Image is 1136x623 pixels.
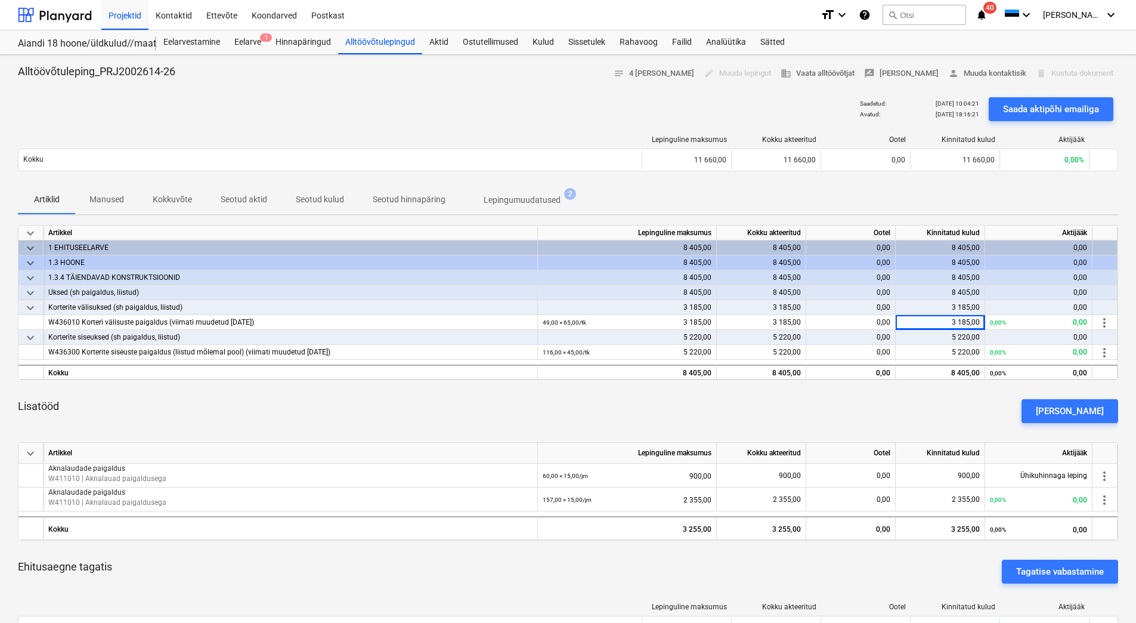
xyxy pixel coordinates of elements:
div: 1 EHITUSEELARVE [48,240,533,255]
small: 0,00% [990,349,1006,356]
span: 4 [PERSON_NAME] [614,67,694,81]
p: W411010 | Aknalauad paigaldusega [48,474,533,484]
small: 49,00 × 65,00 / tk [543,319,586,326]
div: Eelarve [227,30,268,54]
div: 8 405,00 [538,285,717,300]
button: [PERSON_NAME] [859,64,943,83]
div: Aktid [422,30,456,54]
div: 0,00 [985,270,1092,285]
span: 3 185,00 [773,318,801,326]
p: W411010 | Aknalauad paigaldusega [48,498,533,508]
div: 8 405,00 [717,365,806,380]
iframe: Chat Widget [1076,566,1136,623]
div: Hinnapäringud [268,30,338,54]
p: Saadetud : [860,100,886,107]
p: Ehitusaegne tagatis [18,560,112,584]
small: 0,00% [990,496,1006,503]
div: 0,00 [985,300,1092,315]
div: 0,00 [985,285,1092,300]
span: notes [614,68,624,79]
span: 11 660,00 [962,156,995,164]
div: Rahavoog [612,30,665,54]
div: 8 405,00 [717,240,806,255]
div: 1.3 HOONE [48,255,533,270]
div: Kokku [44,365,538,380]
div: 5 220,00 [543,345,711,360]
div: 0,00 [990,517,1087,542]
div: Lepinguline maksumus [538,226,717,240]
a: Eelarve1 [227,30,268,54]
a: Failid [665,30,699,54]
span: 2 355,00 [952,495,980,504]
div: 8 405,00 [896,270,985,285]
div: Kokku akteeritud [717,226,806,240]
button: [PERSON_NAME] [1022,399,1118,423]
div: 3 255,00 [717,516,806,540]
span: [PERSON_NAME] [864,67,939,81]
span: Muuda kontaktisik [948,67,1026,81]
div: Kinnitatud kulud [896,226,985,240]
div: Ootel [806,226,896,240]
div: Lepinguline maksumus [538,443,717,464]
span: 2 [564,188,576,200]
div: 5 220,00 [896,330,985,345]
div: 0,00 [990,345,1087,360]
span: 0,00 [877,471,890,480]
div: Analüütika [699,30,753,54]
div: Ootel [826,135,906,144]
div: 3 255,00 [538,516,717,540]
div: 3 185,00 [543,315,711,330]
a: Ostutellimused [456,30,525,54]
button: Saada aktipõhi emailiga [989,97,1113,121]
div: 0,00 [806,255,896,270]
small: 116,00 × 45,00 / tk [543,349,590,356]
p: Manused [89,193,124,206]
div: Sissetulek [561,30,612,54]
span: 5 220,00 [952,348,980,356]
p: Seotud hinnapäring [373,193,445,206]
div: 0,00 [990,315,1087,330]
span: 0,00 [892,156,905,164]
div: 0,00 [806,365,896,380]
span: keyboard_arrow_down [23,331,38,345]
div: Lepinguline maksumus [647,135,727,144]
div: 900,00 [543,464,711,488]
span: Vaata alltöövõtjat [781,67,855,81]
div: 0,00 [806,516,896,540]
div: 8 405,00 [896,240,985,255]
div: 0,00 [806,240,896,255]
p: Alltöövõtuleping_PRJ2002614-26 [18,64,175,79]
span: keyboard_arrow_down [23,271,38,285]
span: 3 185,00 [952,318,980,326]
div: Kokku akteeritud [736,135,816,144]
div: 5 220,00 [717,330,806,345]
div: 0,00 [985,330,1092,345]
div: Uksed (sh paigaldus, liistud) [48,285,533,300]
small: 0,00% [990,319,1006,326]
span: rate_review [864,68,875,79]
div: 1.3.4 TÄIENDAVAD KONSTRUKTSIOONID [48,270,533,285]
span: Ühikuhinnaga leping [1020,471,1087,480]
button: Muuda kontaktisik [943,64,1031,83]
p: Lepingumuudatused [484,194,561,206]
a: Eelarvestamine [156,30,227,54]
div: Kinnitatud kulud [896,443,985,464]
div: W436300 Korterite siseuste paigaldus (liistud mõlemal pool) (viimati muudetud [DATE]) [48,345,533,360]
div: Ootel [826,603,906,611]
a: Kulud [525,30,561,54]
span: 11 660,00 [784,156,816,164]
div: 3 185,00 [717,300,806,315]
div: Aktijääk [1005,603,1085,611]
button: 4 [PERSON_NAME] [609,64,699,83]
small: 60,00 × 15,00 / jm [543,473,588,479]
div: Kokku [44,516,538,540]
small: 0,00% [990,526,1006,533]
span: business [781,68,791,79]
span: keyboard_arrow_down [23,241,38,255]
div: Korterite välisuksed (sh paigaldus, liistud) [48,300,533,315]
div: Artikkel [44,443,538,464]
span: 2 355,00 [773,495,801,504]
